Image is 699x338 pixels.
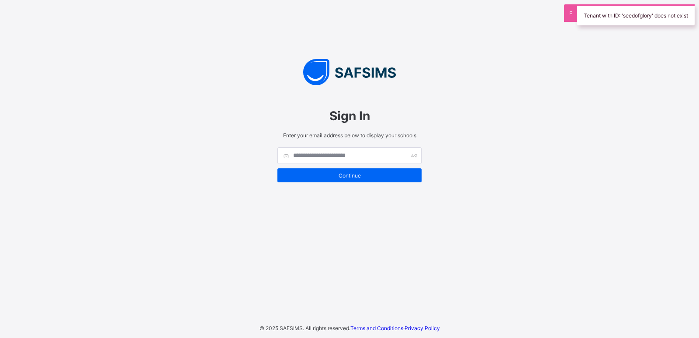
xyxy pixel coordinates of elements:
[284,172,415,179] span: Continue
[405,325,440,331] a: Privacy Policy
[269,59,430,85] img: SAFSIMS Logo
[350,325,440,331] span: ·
[577,4,695,25] div: Tenant with ID: 'seedofglory' does not exist
[277,108,422,123] span: Sign In
[350,325,403,331] a: Terms and Conditions
[277,132,422,139] span: Enter your email address below to display your schools
[260,325,350,331] span: © 2025 SAFSIMS. All rights reserved.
